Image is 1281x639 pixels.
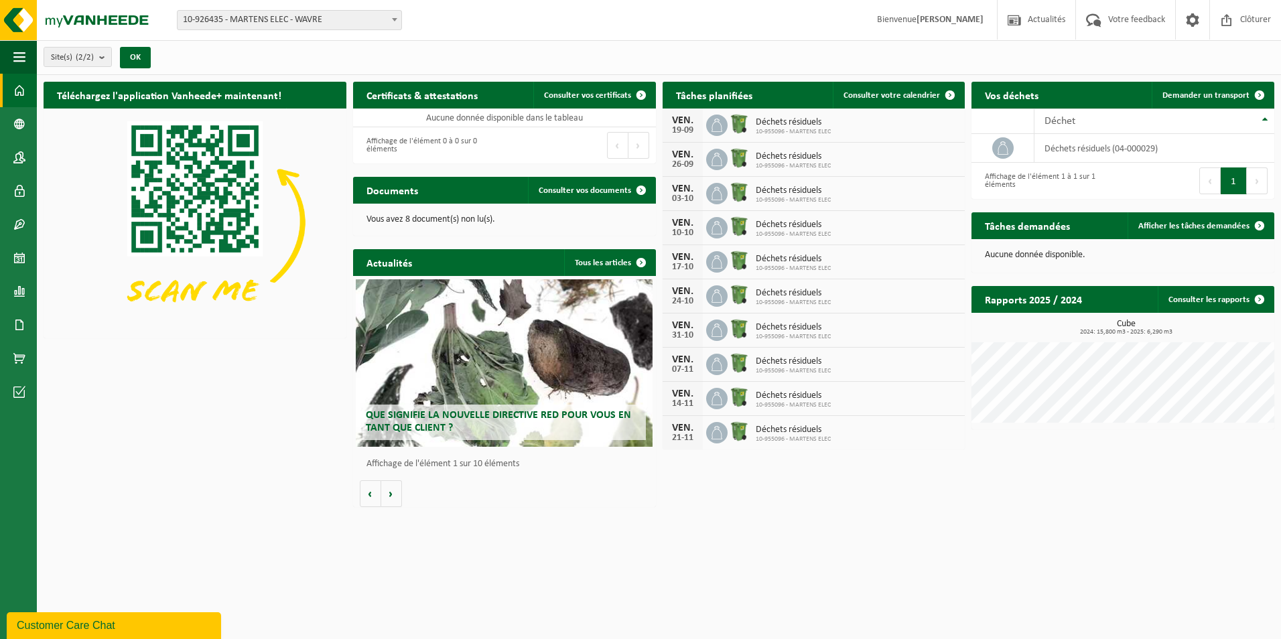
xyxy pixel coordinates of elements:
[756,333,831,341] span: 10-955096 - MARTENS ELEC
[669,354,696,365] div: VEN.
[669,399,696,409] div: 14-11
[7,610,224,639] iframe: chat widget
[756,322,831,333] span: Déchets résiduels
[607,132,628,159] button: Previous
[669,228,696,238] div: 10-10
[544,91,631,100] span: Consulter vos certificats
[1247,167,1268,194] button: Next
[756,151,831,162] span: Déchets résiduels
[728,147,750,169] img: WB-0370-HPE-GN-50
[728,215,750,238] img: WB-0370-HPE-GN-50
[728,317,750,340] img: WB-0370-HPE-GN-50
[669,286,696,297] div: VEN.
[366,215,643,224] p: Vous avez 8 document(s) non lu(s).
[669,297,696,306] div: 24-10
[539,186,631,195] span: Consulter vos documents
[1034,134,1274,163] td: déchets résiduels (04-000029)
[728,352,750,374] img: WB-0370-HPE-GN-50
[669,252,696,263] div: VEN.
[1162,91,1250,100] span: Demander un transport
[1138,222,1250,230] span: Afficher les tâches demandées
[728,113,750,135] img: WB-0370-HPE-GN-50
[669,320,696,331] div: VEN.
[669,149,696,160] div: VEN.
[628,132,649,159] button: Next
[76,53,94,62] count: (2/2)
[756,230,831,238] span: 10-955096 - MARTENS ELEC
[663,82,766,108] h2: Tâches planifiées
[51,48,94,68] span: Site(s)
[366,459,649,469] p: Affichage de l'élément 1 sur 10 éléments
[669,365,696,374] div: 07-11
[756,425,831,435] span: Déchets résiduels
[669,184,696,194] div: VEN.
[533,82,655,109] a: Consulter vos certificats
[669,160,696,169] div: 26-09
[756,356,831,367] span: Déchets résiduels
[44,82,295,108] h2: Téléchargez l'application Vanheede+ maintenant!
[728,181,750,204] img: WB-0370-HPE-GN-50
[353,249,425,275] h2: Actualités
[728,420,750,443] img: WB-0370-HPE-GN-50
[1128,212,1273,239] a: Afficher les tâches demandées
[728,283,750,306] img: WB-0370-HPE-GN-50
[669,194,696,204] div: 03-10
[756,186,831,196] span: Déchets résiduels
[669,388,696,399] div: VEN.
[728,249,750,272] img: WB-0370-HPE-GN-50
[833,82,963,109] a: Consulter votre calendrier
[1152,82,1273,109] a: Demander un transport
[44,109,346,336] img: Download de VHEPlus App
[756,288,831,299] span: Déchets résiduels
[177,10,402,30] span: 10-926435 - MARTENS ELEC - WAVRE
[1158,286,1273,313] a: Consulter les rapports
[381,480,402,507] button: Volgende
[360,480,381,507] button: Vorige
[971,212,1083,238] h2: Tâches demandées
[564,249,655,276] a: Tous les articles
[756,401,831,409] span: 10-955096 - MARTENS ELEC
[756,390,831,401] span: Déchets résiduels
[756,117,831,128] span: Déchets résiduels
[756,435,831,443] span: 10-955096 - MARTENS ELEC
[844,91,940,100] span: Consulter votre calendrier
[669,115,696,126] div: VEN.
[528,177,655,204] a: Consulter vos documents
[756,162,831,170] span: 10-955096 - MARTENS ELEC
[756,196,831,204] span: 10-955096 - MARTENS ELEC
[44,47,112,67] button: Site(s)(2/2)
[756,299,831,307] span: 10-955096 - MARTENS ELEC
[978,319,1274,336] h3: Cube
[669,331,696,340] div: 31-10
[178,11,401,29] span: 10-926435 - MARTENS ELEC - WAVRE
[353,109,656,127] td: Aucune donnée disponible dans le tableau
[353,177,431,203] h2: Documents
[120,47,151,68] button: OK
[971,286,1095,312] h2: Rapports 2025 / 2024
[669,433,696,443] div: 21-11
[353,82,491,108] h2: Certificats & attestations
[356,279,653,447] a: Que signifie la nouvelle directive RED pour vous en tant que client ?
[756,367,831,375] span: 10-955096 - MARTENS ELEC
[669,218,696,228] div: VEN.
[978,166,1116,196] div: Affichage de l'élément 1 à 1 sur 1 éléments
[669,126,696,135] div: 19-09
[756,220,831,230] span: Déchets résiduels
[756,265,831,273] span: 10-955096 - MARTENS ELEC
[917,15,984,25] strong: [PERSON_NAME]
[360,131,498,160] div: Affichage de l'élément 0 à 0 sur 0 éléments
[669,423,696,433] div: VEN.
[366,410,631,433] span: Que signifie la nouvelle directive RED pour vous en tant que client ?
[971,82,1052,108] h2: Vos déchets
[728,386,750,409] img: WB-0370-HPE-GN-50
[985,251,1261,260] p: Aucune donnée disponible.
[1199,167,1221,194] button: Previous
[756,254,831,265] span: Déchets résiduels
[978,329,1274,336] span: 2024: 15,800 m3 - 2025: 6,290 m3
[756,128,831,136] span: 10-955096 - MARTENS ELEC
[1221,167,1247,194] button: 1
[669,263,696,272] div: 17-10
[1044,116,1075,127] span: Déchet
